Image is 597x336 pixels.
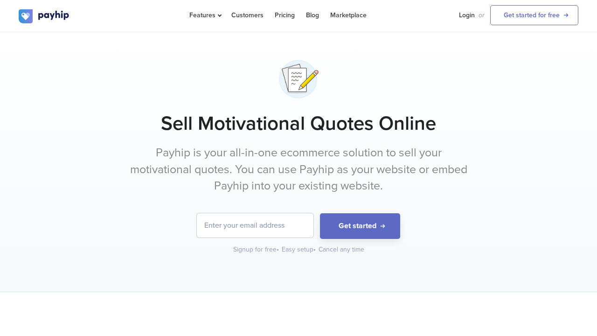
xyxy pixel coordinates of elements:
a: Get started for free [490,5,578,25]
p: Payhip is your all-in-one ecommerce solution to sell your motivational quotes. You can use Payhip... [124,145,473,195]
div: Cancel any time [319,245,364,254]
div: Signup for free [233,245,280,254]
span: • [313,245,316,253]
span: • [277,245,279,253]
img: pencil-writing-y2um5h74caky83ax74fpe.png [275,56,322,103]
img: logo.svg [19,9,70,23]
h1: Sell Motivational Quotes Online [19,112,578,135]
span: Features [189,11,220,19]
input: Enter your email address [197,213,313,238]
div: Easy setup [282,245,317,254]
button: Get started [320,213,400,239]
